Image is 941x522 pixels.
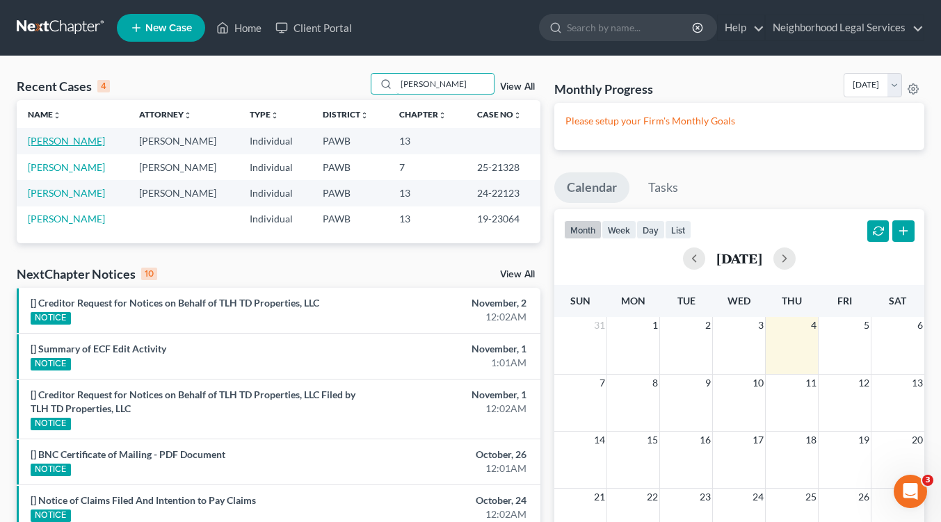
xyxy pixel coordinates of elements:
[677,295,695,307] span: Tue
[28,161,105,173] a: [PERSON_NAME]
[388,128,466,154] td: 13
[31,343,166,354] a: [] Summary of ECF Edit Activity
[141,268,157,280] div: 10
[360,111,369,120] i: unfold_more
[28,187,105,199] a: [PERSON_NAME]
[782,295,802,307] span: Thu
[910,375,924,391] span: 13
[757,317,765,334] span: 3
[910,432,924,448] span: 20
[804,489,818,505] span: 25
[466,180,540,206] td: 24-22123
[751,432,765,448] span: 17
[31,312,71,325] div: NOTICE
[916,317,924,334] span: 6
[766,15,924,40] a: Neighborhood Legal Services
[567,15,694,40] input: Search by name...
[312,154,387,180] td: PAWB
[810,317,818,334] span: 4
[698,489,712,505] span: 23
[593,489,606,505] span: 21
[889,295,906,307] span: Sat
[239,180,312,206] td: Individual
[239,206,312,232] td: Individual
[645,489,659,505] span: 22
[438,111,447,120] i: unfold_more
[477,109,522,120] a: Case Nounfold_more
[862,317,871,334] span: 5
[31,448,225,460] a: [] BNC Certificate of Mailing - PDF Document
[312,180,387,206] td: PAWB
[31,418,71,430] div: NOTICE
[564,220,602,239] button: month
[727,295,750,307] span: Wed
[371,342,526,356] div: November, 1
[718,15,764,40] a: Help
[239,128,312,154] td: Individual
[97,80,110,92] div: 4
[565,114,913,128] p: Please setup your Firm's Monthly Goals
[371,388,526,402] div: November, 1
[804,432,818,448] span: 18
[371,507,526,521] div: 12:02AM
[312,206,387,232] td: PAWB
[645,432,659,448] span: 15
[698,432,712,448] span: 16
[31,464,71,476] div: NOTICE
[704,317,712,334] span: 2
[804,375,818,391] span: 11
[388,180,466,206] td: 13
[598,375,606,391] span: 7
[636,172,691,203] a: Tasks
[665,220,691,239] button: list
[371,310,526,324] div: 12:02AM
[922,475,933,486] span: 3
[28,109,61,120] a: Nameunfold_more
[894,475,927,508] iframe: Intercom live chat
[602,220,636,239] button: week
[751,375,765,391] span: 10
[593,432,606,448] span: 14
[704,375,712,391] span: 9
[371,462,526,475] div: 12:01AM
[396,74,494,94] input: Search by name...
[268,15,359,40] a: Client Portal
[139,109,192,120] a: Attorneyunfold_more
[388,206,466,232] td: 13
[28,135,105,147] a: [PERSON_NAME]
[323,109,369,120] a: Districtunfold_more
[554,81,653,97] h3: Monthly Progress
[31,494,256,506] a: [] Notice of Claims Filed And Intention to Pay Claims
[31,389,355,414] a: [] Creditor Request for Notices on Behalf of TLH TD Properties, LLC Filed by TLH TD Properties, LLC
[651,317,659,334] span: 1
[17,78,110,95] div: Recent Cases
[209,15,268,40] a: Home
[466,154,540,180] td: 25-21328
[184,111,192,120] i: unfold_more
[371,356,526,370] div: 1:01AM
[28,213,105,225] a: [PERSON_NAME]
[513,111,522,120] i: unfold_more
[857,375,871,391] span: 12
[31,509,71,522] div: NOTICE
[31,297,319,309] a: [] Creditor Request for Notices on Behalf of TLH TD Properties, LLC
[837,295,852,307] span: Fri
[399,109,447,120] a: Chapterunfold_more
[751,489,765,505] span: 24
[651,375,659,391] span: 8
[31,358,71,370] div: NOTICE
[570,295,590,307] span: Sun
[250,109,279,120] a: Typeunfold_more
[312,128,387,154] td: PAWB
[371,296,526,310] div: November, 2
[388,154,466,180] td: 7
[554,172,629,203] a: Calendar
[621,295,645,307] span: Mon
[271,111,279,120] i: unfold_more
[239,154,312,180] td: Individual
[636,220,665,239] button: day
[17,266,157,282] div: NextChapter Notices
[857,432,871,448] span: 19
[145,23,192,33] span: New Case
[371,402,526,416] div: 12:02AM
